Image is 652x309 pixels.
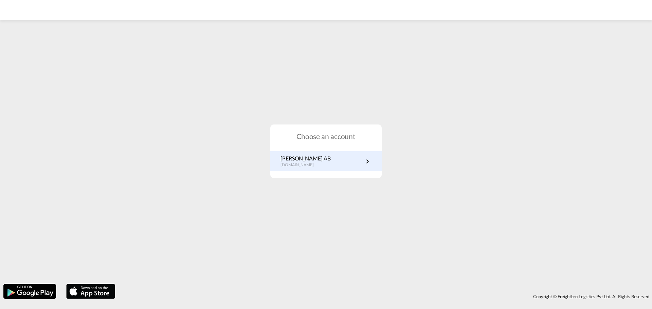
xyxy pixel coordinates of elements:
[119,291,652,302] div: Copyright © Freightbro Logistics Pvt Ltd. All Rights Reserved
[3,283,57,300] img: google.png
[280,162,330,168] p: [DOMAIN_NAME]
[280,155,330,162] p: [PERSON_NAME] AB
[280,155,372,168] a: [PERSON_NAME] AB[DOMAIN_NAME]
[66,283,116,300] img: apple.png
[363,157,372,166] md-icon: icon-chevron-right
[270,131,382,141] h1: Choose an account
